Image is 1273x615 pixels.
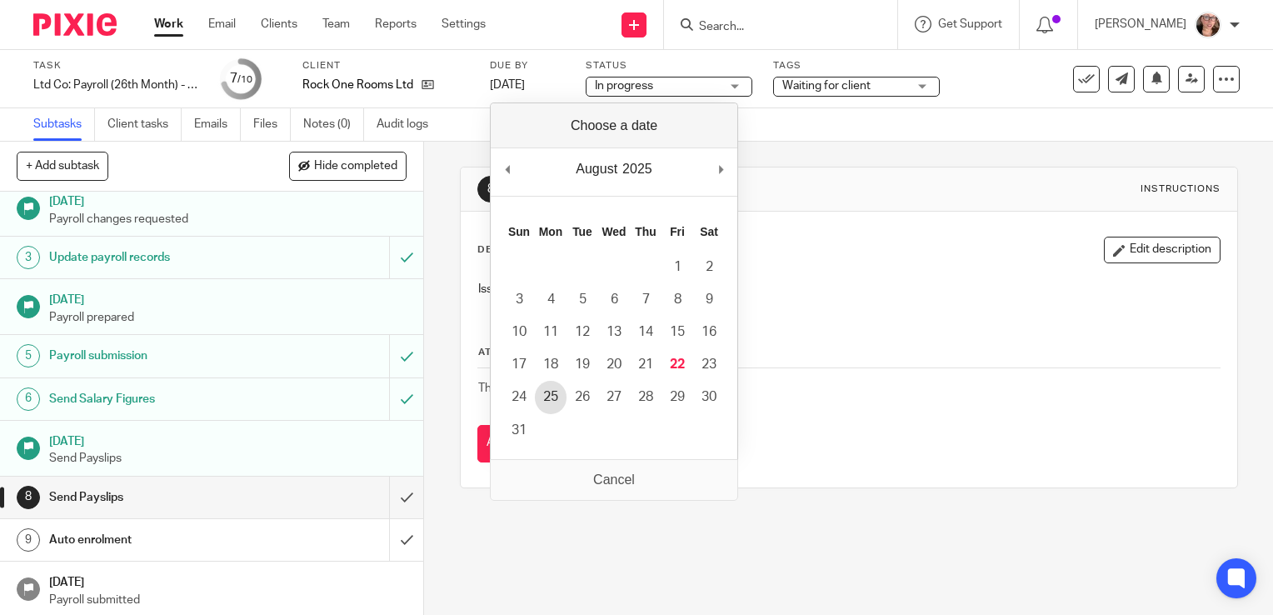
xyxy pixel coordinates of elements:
[635,225,656,238] abbr: Thursday
[490,59,565,72] label: Due by
[1141,182,1221,196] div: Instructions
[773,59,940,72] label: Tags
[630,381,661,413] button: 28
[693,251,725,283] button: 2
[567,348,598,381] button: 19
[154,16,183,32] a: Work
[49,485,265,510] h1: Send Payslips
[586,59,752,72] label: Status
[1195,12,1221,38] img: Louise.jpg
[49,592,407,608] p: Payroll submitted
[630,283,661,316] button: 7
[33,59,200,72] label: Task
[535,316,567,348] button: 11
[477,176,504,202] div: 8
[17,387,40,411] div: 6
[539,225,562,238] abbr: Monday
[693,283,725,316] button: 9
[535,283,567,316] button: 4
[670,225,685,238] abbr: Friday
[535,381,567,413] button: 25
[17,246,40,269] div: 3
[289,152,407,180] button: Hide completed
[442,16,486,32] a: Settings
[478,347,558,357] span: Attachments
[620,157,655,182] div: 2025
[49,429,407,450] h1: [DATE]
[503,348,535,381] button: 17
[661,283,693,316] button: 8
[693,316,725,348] button: 16
[503,381,535,413] button: 24
[697,20,847,35] input: Search
[782,80,871,92] span: Waiting for client
[1095,16,1186,32] p: [PERSON_NAME]
[477,425,573,462] button: Attach new file
[477,243,552,257] p: Description
[49,287,407,308] h1: [DATE]
[49,570,407,591] h1: [DATE]
[375,16,417,32] a: Reports
[478,382,679,394] span: There are no files attached to this task.
[49,309,407,326] p: Payroll prepared
[938,18,1002,30] span: Get Support
[693,381,725,413] button: 30
[598,316,630,348] button: 13
[261,16,297,32] a: Clients
[499,157,516,182] button: Previous Month
[598,348,630,381] button: 20
[595,80,653,92] span: In progress
[503,283,535,316] button: 3
[567,316,598,348] button: 12
[322,16,350,32] a: Team
[503,414,535,447] button: 31
[693,348,725,381] button: 23
[17,528,40,552] div: 9
[33,108,95,141] a: Subtasks
[49,211,407,227] p: Payroll changes requested
[661,348,693,381] button: 22
[661,251,693,283] button: 1
[17,486,40,509] div: 8
[17,344,40,367] div: 5
[1104,237,1221,263] button: Edit description
[194,108,241,141] a: Emails
[253,108,291,141] a: Files
[598,283,630,316] button: 6
[661,381,693,413] button: 29
[49,343,265,368] h1: Payroll submission
[490,79,525,91] span: [DATE]
[602,225,626,238] abbr: Wednesday
[230,69,252,88] div: 7
[503,316,535,348] button: 10
[208,16,236,32] a: Email
[630,316,661,348] button: 14
[700,225,718,238] abbr: Saturday
[535,348,567,381] button: 18
[49,189,407,210] h1: [DATE]
[567,381,598,413] button: 26
[598,381,630,413] button: 27
[508,225,530,238] abbr: Sunday
[661,316,693,348] button: 15
[49,527,265,552] h1: Auto enrolment
[478,281,1220,297] p: Issue payslip to employees
[377,108,441,141] a: Audit logs
[573,157,620,182] div: August
[314,160,397,173] span: Hide completed
[49,245,265,270] h1: Update payroll records
[572,225,592,238] abbr: Tuesday
[567,283,598,316] button: 5
[107,108,182,141] a: Client tasks
[237,75,252,84] small: /10
[302,59,469,72] label: Client
[302,77,413,93] p: Rock One Rooms Ltd
[33,13,117,36] img: Pixie
[49,450,407,467] p: Send Payslips
[49,387,265,412] h1: Send Salary Figures
[33,77,200,93] div: Ltd Co: Payroll (26th Month) - R1R
[303,108,364,141] a: Notes (0)
[17,152,108,180] button: + Add subtask
[630,348,661,381] button: 21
